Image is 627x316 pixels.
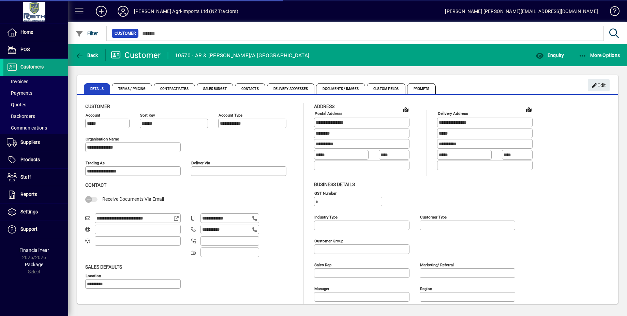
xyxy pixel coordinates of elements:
span: More Options [579,52,620,58]
mat-label: Industry type [314,214,338,219]
span: Payments [7,90,32,96]
span: Products [20,157,40,162]
mat-label: Customer type [420,214,447,219]
span: Delivery Addresses [267,83,315,94]
div: [PERSON_NAME] Agri-Imports Ltd (NZ Tractors) [134,6,238,17]
span: Settings [20,209,38,214]
a: Quotes [3,99,68,110]
span: Communications [7,125,47,131]
a: Staff [3,169,68,186]
a: Products [3,151,68,168]
mat-label: Marketing/ Referral [420,262,454,267]
mat-label: Location [86,273,101,278]
span: Customer [115,30,136,37]
span: Quotes [7,102,26,107]
mat-label: GST Number [314,191,337,195]
mat-label: Organisation name [86,137,119,141]
a: POS [3,41,68,58]
span: Suppliers [20,139,40,145]
button: Profile [112,5,134,17]
span: Backorders [7,114,35,119]
mat-label: Deliver via [191,161,210,165]
mat-label: Account [86,113,100,118]
button: Back [74,49,100,61]
mat-label: Trading as [86,161,105,165]
mat-label: Customer group [314,238,343,243]
span: Staff [20,174,31,180]
span: Package [25,262,43,267]
a: Backorders [3,110,68,122]
mat-label: Sales rep [314,262,331,267]
span: Terms / Pricing [112,83,152,94]
a: View on map [523,104,534,115]
span: Contact [85,182,106,188]
span: Sales defaults [85,264,122,270]
span: Support [20,226,38,232]
a: Knowledge Base [605,1,618,24]
span: Invoices [7,79,28,84]
span: Financial Year [19,247,49,253]
button: Enquiry [534,49,566,61]
button: Filter [74,27,100,40]
a: Invoices [3,76,68,87]
mat-label: Account Type [219,113,242,118]
span: Documents / Images [316,83,365,94]
button: More Options [577,49,622,61]
span: Address [314,104,334,109]
div: 10570 - AR & [PERSON_NAME]/A [GEOGRAPHIC_DATA] [175,50,310,61]
span: Customer [85,104,110,109]
span: Prompts [407,83,436,94]
span: Details [84,83,110,94]
a: View on map [400,104,411,115]
span: Edit [592,80,606,91]
div: [PERSON_NAME] [PERSON_NAME][EMAIL_ADDRESS][DOMAIN_NAME] [445,6,598,17]
div: Customer [111,50,161,61]
mat-label: Region [420,286,432,291]
mat-label: Sort key [140,113,155,118]
button: Add [90,5,112,17]
span: POS [20,47,30,52]
span: Customers [20,64,44,70]
a: Settings [3,204,68,221]
a: Home [3,24,68,41]
span: Business details [314,182,355,187]
a: Reports [3,186,68,203]
a: Payments [3,87,68,99]
span: Home [20,29,33,35]
span: Sales Budget [197,83,233,94]
span: Filter [75,31,98,36]
span: Back [75,52,98,58]
span: Receive Documents Via Email [102,196,164,202]
app-page-header-button: Back [68,49,106,61]
mat-label: Manager [314,286,329,291]
button: Edit [588,79,610,91]
a: Communications [3,122,68,134]
a: Suppliers [3,134,68,151]
span: Contacts [235,83,265,94]
a: Support [3,221,68,238]
span: Contract Rates [154,83,195,94]
span: Reports [20,192,37,197]
span: Enquiry [536,52,564,58]
span: Custom Fields [367,83,405,94]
